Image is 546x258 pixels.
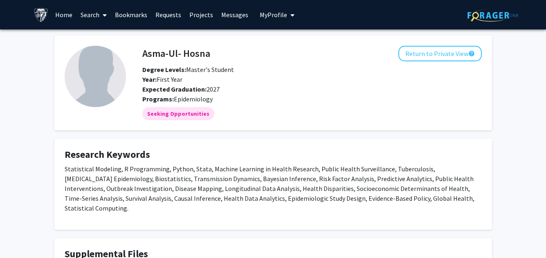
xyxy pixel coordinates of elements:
h4: Asma-Ul- Hosna [142,46,210,61]
a: Search [76,0,111,29]
iframe: Chat [6,221,35,252]
span: My Profile [260,11,287,19]
h4: Research Keywords [65,149,482,161]
span: Master's Student [142,65,234,74]
img: Johns Hopkins University Logo [34,8,48,22]
mat-chip: Seeking Opportunities [142,107,214,120]
mat-icon: help [468,49,475,58]
a: Home [51,0,76,29]
img: ForagerOne Logo [467,9,519,22]
a: Bookmarks [111,0,151,29]
span: First Year [142,75,182,83]
b: Degree Levels: [142,65,186,74]
a: Projects [185,0,217,29]
p: Statistical Modeling, R Programming, Python, Stata, Machine Learning in Health Research, Public H... [65,164,482,213]
b: Expected Graduation: [142,85,207,93]
a: Messages [217,0,252,29]
span: 2027 [142,85,220,93]
button: Return to Private View [398,46,482,61]
span: Epidemiology [174,95,213,103]
img: Profile Picture [65,46,126,107]
b: Programs: [142,95,174,103]
a: Requests [151,0,185,29]
b: Year: [142,75,157,83]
